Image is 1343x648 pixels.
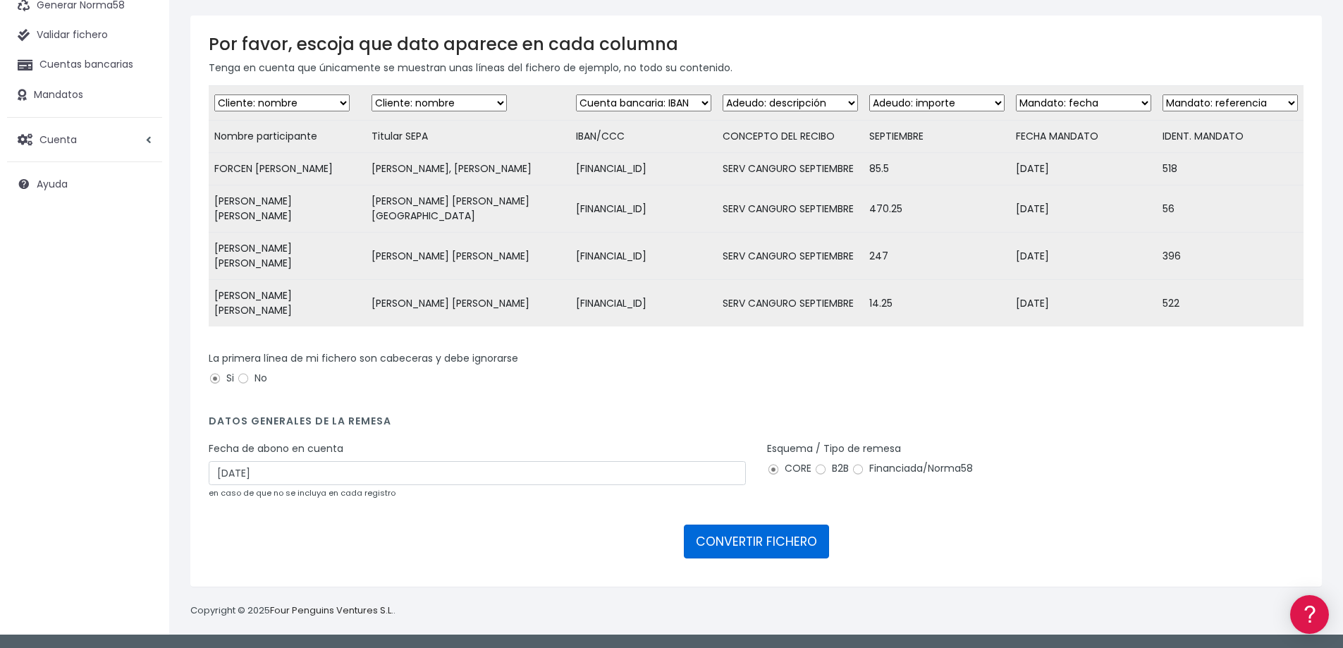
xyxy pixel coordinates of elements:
td: 247 [864,233,1010,280]
label: Esquema / Tipo de remesa [767,441,901,456]
td: SEPTIEMBRE [864,121,1010,153]
td: [DATE] [1010,280,1157,327]
label: No [237,371,267,386]
a: Four Penguins Ventures S.L. [270,604,393,617]
a: Cuentas bancarias [7,50,162,80]
a: Videotutoriales [14,222,268,244]
a: Problemas habituales [14,200,268,222]
a: Validar fichero [7,20,162,50]
a: Ayuda [7,169,162,199]
td: SERV CANGURO SEPTIEMBRE [717,185,864,233]
a: API [14,360,268,382]
td: CONCEPTO DEL RECIBO [717,121,864,153]
td: 85.5 [864,153,1010,185]
td: IBAN/CCC [570,121,717,153]
td: 470.25 [864,185,1010,233]
a: General [14,302,268,324]
td: SERV CANGURO SEPTIEMBRE [717,233,864,280]
td: [PERSON_NAME] [PERSON_NAME][GEOGRAPHIC_DATA] [366,185,570,233]
h3: Por favor, escoja que dato aparece en cada columna [209,34,1304,54]
label: B2B [814,461,849,476]
p: Copyright © 2025 . [190,604,395,618]
td: FECHA MANDATO [1010,121,1157,153]
td: 522 [1157,280,1304,327]
td: [FINANCIAL_ID] [570,153,717,185]
td: Nombre participante [209,121,366,153]
td: IDENT. MANDATO [1157,121,1304,153]
a: POWERED BY ENCHANT [194,406,271,420]
a: Información general [14,120,268,142]
small: en caso de que no se incluya en cada registro [209,487,395,499]
td: [DATE] [1010,153,1157,185]
td: [FINANCIAL_ID] [570,233,717,280]
span: Ayuda [37,177,68,191]
div: Información general [14,98,268,111]
label: La primera línea de mi fichero son cabeceras y debe ignorarse [209,351,518,366]
td: [PERSON_NAME] [PERSON_NAME] [366,233,570,280]
td: [DATE] [1010,185,1157,233]
a: Cuenta [7,125,162,154]
label: Fecha de abono en cuenta [209,441,343,456]
div: Convertir ficheros [14,156,268,169]
div: Facturación [14,280,268,293]
td: SERV CANGURO SEPTIEMBRE [717,153,864,185]
td: [PERSON_NAME] [PERSON_NAME] [366,280,570,327]
div: Programadores [14,338,268,352]
td: [PERSON_NAME] [PERSON_NAME] [209,185,366,233]
label: Si [209,371,234,386]
td: 518 [1157,153,1304,185]
td: [PERSON_NAME], [PERSON_NAME] [366,153,570,185]
td: [PERSON_NAME] [PERSON_NAME] [209,280,366,327]
td: 396 [1157,233,1304,280]
h4: Datos generales de la remesa [209,415,1304,434]
a: Formatos [14,178,268,200]
button: CONVERTIR FICHERO [684,525,829,558]
td: [FINANCIAL_ID] [570,185,717,233]
a: Perfiles de empresas [14,244,268,266]
td: Titular SEPA [366,121,570,153]
td: FORCEN [PERSON_NAME] [209,153,366,185]
td: [PERSON_NAME] [PERSON_NAME] [209,233,366,280]
span: Cuenta [39,132,77,146]
button: Contáctanos [14,377,268,402]
label: Financiada/Norma58 [852,461,973,476]
td: [DATE] [1010,233,1157,280]
label: CORE [767,461,811,476]
td: 14.25 [864,280,1010,327]
td: 56 [1157,185,1304,233]
p: Tenga en cuenta que únicamente se muestran unas líneas del fichero de ejemplo, no todo su contenido. [209,60,1304,75]
td: [FINANCIAL_ID] [570,280,717,327]
td: SERV CANGURO SEPTIEMBRE [717,280,864,327]
a: Mandatos [7,80,162,110]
